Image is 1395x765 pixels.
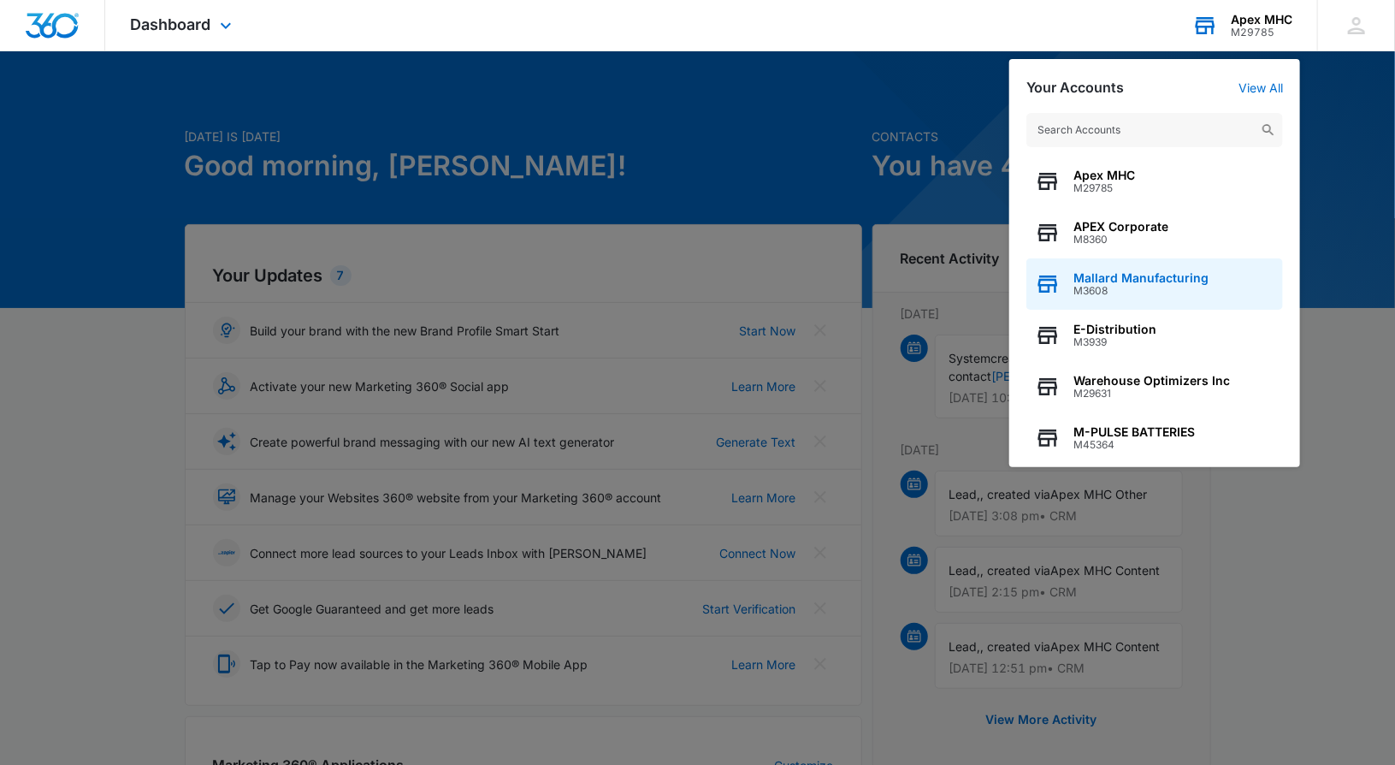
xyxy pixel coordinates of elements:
[1026,113,1283,147] input: Search Accounts
[1238,80,1283,95] a: View All
[1073,374,1230,388] span: Warehouse Optimizers Inc
[1073,336,1156,348] span: M3939
[1026,207,1283,258] button: APEX CorporateM8360
[1026,156,1283,207] button: Apex MHCM29785
[1073,323,1156,336] span: E-Distribution
[1073,182,1135,194] span: M29785
[1026,80,1124,96] h2: Your Accounts
[1231,13,1292,27] div: account name
[1073,285,1209,297] span: M3608
[1073,425,1195,439] span: M-PULSE BATTERIES
[1073,234,1168,246] span: M8360
[131,15,211,33] span: Dashboard
[1026,310,1283,361] button: E-DistributionM3939
[1073,271,1209,285] span: Mallard Manufacturing
[1073,439,1195,451] span: M45364
[1231,27,1292,39] div: account id
[1026,412,1283,464] button: M-PULSE BATTERIESM45364
[1026,258,1283,310] button: Mallard ManufacturingM3608
[1073,388,1230,400] span: M29631
[1073,220,1168,234] span: APEX Corporate
[1026,361,1283,412] button: Warehouse Optimizers IncM29631
[1073,169,1135,182] span: Apex MHC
